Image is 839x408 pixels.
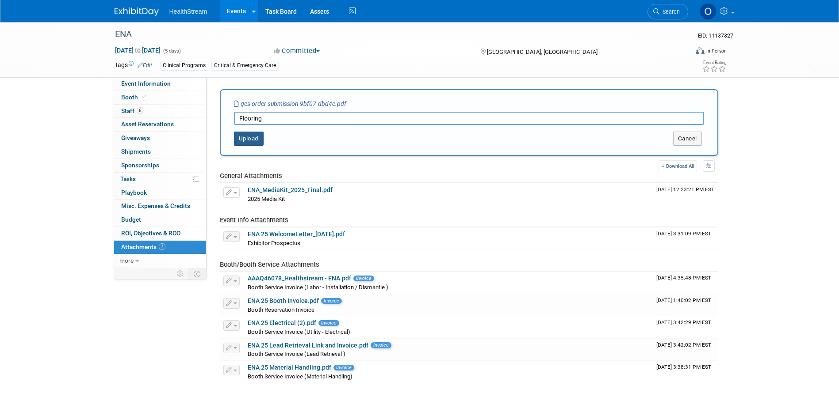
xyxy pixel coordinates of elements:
td: Toggle Event Tabs [188,268,206,280]
span: 6 [137,107,143,114]
span: Invoice [321,298,342,304]
span: Search [659,8,680,15]
span: Invoice [318,320,339,326]
span: to [134,47,142,54]
button: Cancel [673,132,702,146]
span: Attachments [121,243,165,250]
a: Attachments7 [114,241,206,254]
a: ENA 25 Lead Retrieval Link and Invoice.pdf [248,342,368,349]
span: ROI, Objectives & ROO [121,230,180,237]
span: Upload Timestamp [656,230,711,237]
span: Budget [121,216,141,223]
span: Booth Service Invoice (Utility - Electrical) [248,329,350,335]
span: Booth [121,94,148,101]
span: Booth Service Invoice (Lead Retrieval ) [248,351,345,357]
a: Booth [114,91,206,104]
div: Event Format [636,46,727,59]
div: In-Person [706,48,727,54]
span: more [119,257,134,264]
span: General Attachments [220,172,282,180]
div: Clinical Programs [160,61,208,70]
a: Download All [659,160,697,172]
td: Upload Timestamp [653,294,718,316]
span: Booth Reservation Invoice [248,306,314,313]
span: HealthStream [169,8,207,15]
input: Enter description [234,112,704,125]
span: Upload Timestamp [656,186,714,193]
span: Upload Timestamp [656,364,711,370]
a: ENA_MediaKit_2025_Final.pdf [248,186,333,193]
button: Committed [271,46,323,56]
td: Upload Timestamp [653,183,718,205]
a: Budget [114,213,206,227]
span: Upload Timestamp [656,319,711,325]
span: Giveaways [121,134,150,141]
i: Booth reservation complete [142,94,146,99]
span: Misc. Expenses & Credits [121,202,190,209]
a: Shipments [114,145,206,159]
td: Upload Timestamp [653,272,718,294]
a: Sponsorships [114,159,206,172]
a: ROI, Objectives & ROO [114,227,206,240]
span: Booth Service Invoice (Labor - Installation / Dismantle ) [248,284,388,291]
a: Misc. Expenses & Credits [114,200,206,213]
span: Playbook [121,189,147,196]
span: Tasks [120,175,136,182]
a: Giveaways [114,132,206,145]
a: more [114,254,206,268]
img: Format-Inperson.png [696,47,705,54]
a: ENA 25 Material Handling.pdf [248,364,331,371]
span: Shipments [121,148,151,155]
a: Search [647,4,688,19]
span: (5 days) [162,48,181,54]
span: Event Info Attachments [220,216,288,224]
td: Personalize Event Tab Strip [173,268,188,280]
a: Edit [138,62,152,68]
span: 7 [159,243,165,250]
span: Upload Timestamp [656,297,711,303]
i: ges order submission 9bf07-dbd4e.pdf [234,100,346,107]
span: Event ID: 11137327 [698,32,733,39]
div: Event Rating [702,60,726,65]
a: Playbook [114,186,206,200]
td: Upload Timestamp [653,339,718,361]
div: Critical & Emergency Care [211,61,279,70]
span: Exhibitor Prospectus [248,240,300,246]
span: Staff [121,107,143,114]
td: Upload Timestamp [653,316,718,338]
span: Asset Reservations [121,121,174,128]
span: [DATE] [DATE] [115,46,161,54]
span: Invoice [371,342,391,348]
a: Event Information [114,77,206,91]
span: 2025 Media Kit [248,196,285,202]
span: Booth/Booth Service Attachments [220,261,319,268]
img: Olivia Christopher [700,3,716,20]
span: Upload Timestamp [656,275,711,281]
img: ExhibitDay [115,8,159,16]
span: Booth Service Invoice (Material Handling) [248,373,352,380]
a: Staff6 [114,105,206,118]
span: Upload Timestamp [656,342,711,348]
a: Tasks [114,173,206,186]
td: Upload Timestamp [653,361,718,383]
button: Upload [234,132,264,146]
td: Tags [115,60,152,71]
td: Upload Timestamp [653,227,718,249]
span: Sponsorships [121,162,159,169]
a: ENA 25 Electrical (2).pdf [248,319,316,326]
span: Invoice [353,276,374,281]
a: ENA 25 Booth Invoice.pdf [248,297,319,304]
span: Invoice [333,365,354,370]
a: ENA 25 WelcomeLetter_[DATE].pdf [248,230,345,238]
span: Event Information [121,80,171,87]
a: Asset Reservations [114,118,206,131]
div: ENA [112,26,675,42]
a: AAAQ46078_Healthstream - ENA.pdf [248,275,351,282]
span: [GEOGRAPHIC_DATA], [GEOGRAPHIC_DATA] [487,49,598,55]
